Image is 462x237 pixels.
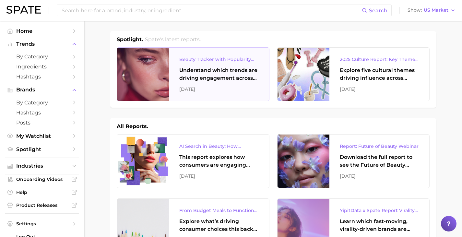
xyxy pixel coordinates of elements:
div: AI Search in Beauty: How Consumers Are Using ChatGPT vs. Google Search [179,142,259,150]
span: US Market [424,8,448,12]
span: Brands [16,87,68,93]
h2: Spate's latest reports. [145,36,201,43]
a: Home [5,26,79,36]
span: Help [16,189,68,195]
div: Explore five cultural themes driving influence across beauty, food, and pop culture. [340,66,419,82]
span: Hashtags [16,110,68,116]
a: Beauty Tracker with Popularity IndexUnderstand which trends are driving engagement across platfor... [117,47,269,101]
div: Report: Future of Beauty Webinar [340,142,419,150]
button: Industries [5,161,79,171]
span: by Category [16,100,68,106]
span: Posts [16,120,68,126]
div: From Budget Meals to Functional Snacks: Food & Beverage Trends Shaping Consumer Behavior This Sch... [179,207,259,214]
span: Onboarding Videos [16,176,68,182]
span: by Category [16,53,68,60]
button: Brands [5,85,79,95]
span: Show [408,8,422,12]
div: Learn which fast-moving, virality-driven brands are leading the pack, the risks of viral growth, ... [340,218,419,233]
a: My Watchlist [5,131,79,141]
div: Explore what’s driving consumer choices this back-to-school season From budget-friendly meals to ... [179,218,259,233]
a: Posts [5,118,79,128]
div: Beauty Tracker with Popularity Index [179,55,259,63]
a: Settings [5,219,79,229]
button: Trends [5,39,79,49]
span: My Watchlist [16,133,68,139]
a: Onboarding Videos [5,174,79,184]
span: Trends [16,41,68,47]
div: [DATE] [179,172,259,180]
h1: All Reports. [117,123,148,130]
a: Product Releases [5,200,79,210]
span: Hashtags [16,74,68,80]
img: SPATE [6,6,41,14]
span: Spotlight [16,146,68,152]
a: Ingredients [5,62,79,72]
div: [DATE] [340,85,419,93]
input: Search here for a brand, industry, or ingredient [61,5,362,16]
a: Report: Future of Beauty WebinarDownload the full report to see the Future of Beauty trends we un... [277,134,430,188]
a: 2025 Culture Report: Key Themes That Are Shaping Consumer DemandExplore five cultural themes driv... [277,47,430,101]
div: 2025 Culture Report: Key Themes That Are Shaping Consumer Demand [340,55,419,63]
div: [DATE] [179,85,259,93]
span: Product Releases [16,202,68,208]
div: Download the full report to see the Future of Beauty trends we unpacked during the webinar. [340,153,419,169]
a: by Category [5,52,79,62]
a: Spotlight [5,144,79,154]
h1: Spotlight. [117,36,143,43]
span: Home [16,28,68,34]
div: Understand which trends are driving engagement across platforms in the skin, hair, makeup, and fr... [179,66,259,82]
span: Settings [16,221,68,227]
div: [DATE] [340,172,419,180]
a: by Category [5,98,79,108]
span: Search [369,7,387,14]
a: Hashtags [5,108,79,118]
button: ShowUS Market [406,6,457,15]
span: Ingredients [16,64,68,70]
span: Industries [16,163,68,169]
a: Hashtags [5,72,79,82]
div: This report explores how consumers are engaging with AI-powered search tools — and what it means ... [179,153,259,169]
a: Help [5,187,79,197]
a: AI Search in Beauty: How Consumers Are Using ChatGPT vs. Google SearchThis report explores how co... [117,134,269,188]
div: YipitData x Spate Report Virality-Driven Brands Are Taking a Slice of the Beauty Pie [340,207,419,214]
